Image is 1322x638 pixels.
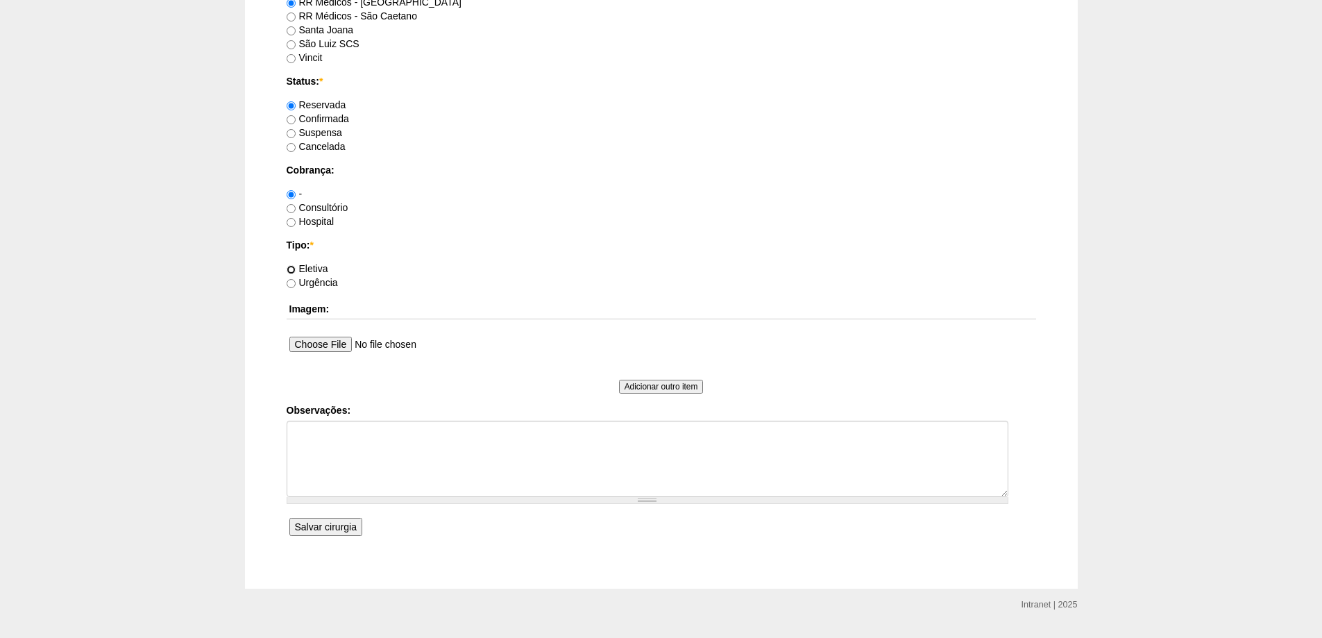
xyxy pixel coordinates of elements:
[287,54,296,63] input: Vincit
[287,190,296,199] input: -
[289,518,362,536] input: Salvar cirurgia
[287,127,342,138] label: Suspensa
[287,101,296,110] input: Reservada
[287,299,1036,319] th: Imagem:
[287,277,338,288] label: Urgência
[287,52,323,63] label: Vincit
[287,238,1036,252] label: Tipo:
[287,218,296,227] input: Hospital
[287,188,303,199] label: -
[310,240,313,251] span: Este campo é obrigatório.
[619,380,704,394] input: Adicionar outro item
[287,24,354,35] label: Santa Joana
[287,265,296,274] input: Eletiva
[1022,598,1078,612] div: Intranet | 2025
[287,74,1036,88] label: Status:
[287,38,359,49] label: São Luiz SCS
[287,403,1036,417] label: Observações:
[319,76,323,87] span: Este campo é obrigatório.
[287,143,296,152] input: Cancelada
[287,115,296,124] input: Confirmada
[287,202,348,213] label: Consultório
[287,141,346,152] label: Cancelada
[287,216,334,227] label: Hospital
[287,99,346,110] label: Reservada
[287,113,349,124] label: Confirmada
[287,263,328,274] label: Eletiva
[287,279,296,288] input: Urgência
[287,26,296,35] input: Santa Joana
[287,129,296,138] input: Suspensa
[287,12,296,22] input: RR Médicos - São Caetano
[287,204,296,213] input: Consultório
[287,40,296,49] input: São Luiz SCS
[287,10,417,22] label: RR Médicos - São Caetano
[287,163,1036,177] label: Cobrança:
